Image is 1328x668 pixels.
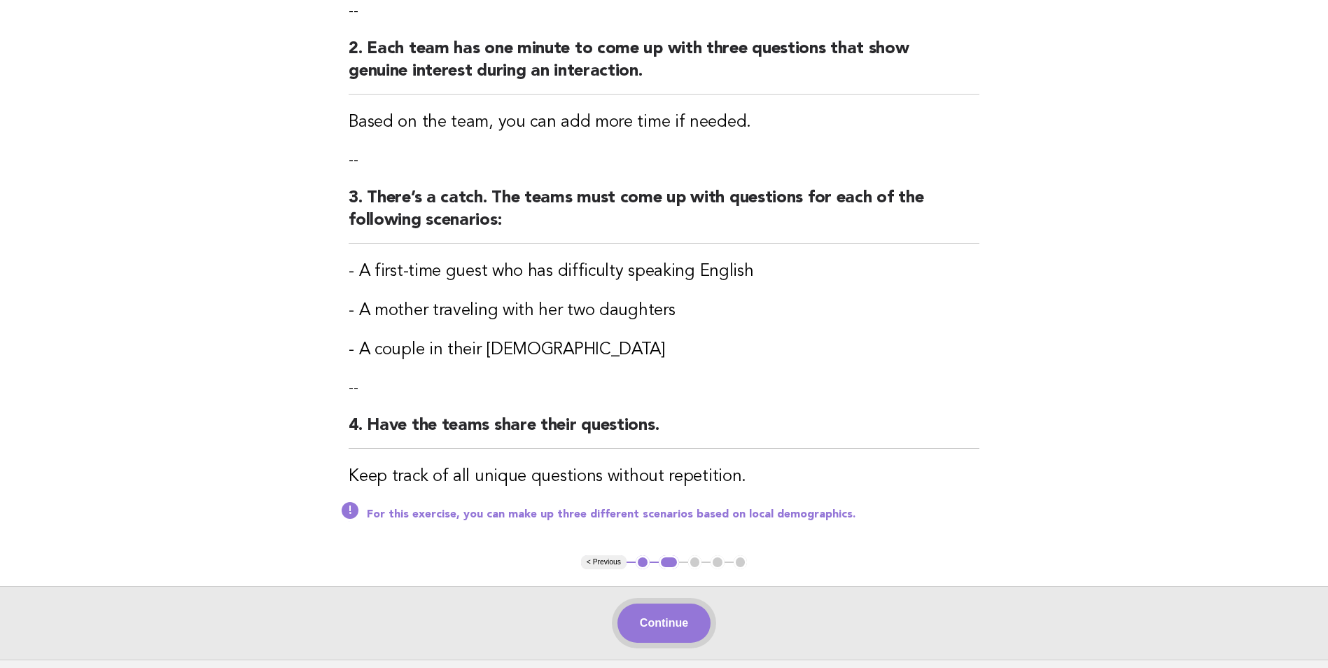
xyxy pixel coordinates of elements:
[349,378,979,398] p: --
[349,415,979,449] h2: 4. Have the teams share their questions.
[367,508,979,522] p: For this exercise, you can make up three different scenarios based on local demographics.
[349,339,979,361] h3: - A couple in their [DEMOGRAPHIC_DATA]
[349,187,979,244] h2: 3. There’s a catch. The teams must come up with questions for each of the following scenarios:
[581,555,627,569] button: < Previous
[349,260,979,283] h3: - A first-time guest who has difficulty speaking English
[349,111,979,134] h3: Based on the team, you can add more time if needed.
[349,300,979,322] h3: - A mother traveling with her two daughters
[349,466,979,488] h3: Keep track of all unique questions without repetition.
[349,38,979,95] h2: 2. Each team has one minute to come up with three questions that show genuine interest during an ...
[349,1,979,21] p: --
[636,555,650,569] button: 1
[617,604,711,643] button: Continue
[659,555,679,569] button: 2
[349,151,979,170] p: --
